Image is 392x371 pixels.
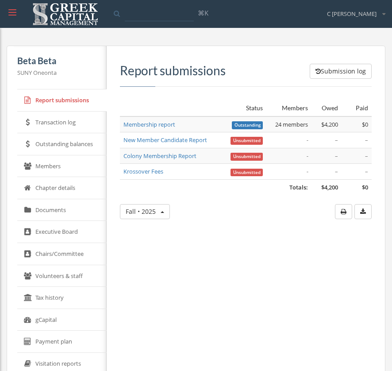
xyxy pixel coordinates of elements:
[231,136,263,144] a: Unsubmitted
[232,121,263,129] span: Outstanding
[126,207,156,216] span: Fall • 2025
[120,64,372,77] h3: Report submissions
[17,199,107,221] a: Documents
[231,137,263,145] span: Unsubmitted
[17,177,107,199] a: Chapter details
[17,155,107,178] a: Members
[342,100,372,116] th: Paid
[275,120,308,128] span: 24 members
[17,243,107,265] a: Chairs/Committee
[17,309,107,331] a: gCapital
[17,56,96,66] h5: Beta Beta
[17,112,107,134] a: Transaction log
[311,100,342,116] th: Owed
[120,204,170,219] button: Fall • 2025
[310,64,372,79] button: Submission log
[231,169,263,177] span: Unsubmitted
[321,183,338,191] span: $4,200
[306,152,308,160] em: -
[335,152,338,160] span: –
[306,136,308,144] em: -
[123,120,175,128] a: Membership report
[17,331,107,353] a: Payment plan
[327,10,377,18] span: C [PERSON_NAME]
[232,120,263,128] a: Outstanding
[321,120,338,128] span: $4,200
[266,100,311,116] th: Members
[306,167,308,175] em: -
[123,152,196,160] a: Colony Membership Report
[123,167,163,175] a: Krossover Fees
[198,8,208,17] span: ⌘K
[17,89,107,112] a: Report submissions
[227,100,267,116] th: Status
[120,180,311,195] td: Totals:
[17,265,107,287] a: Volunteers & staff
[365,136,368,144] span: –
[365,167,368,175] span: –
[362,183,368,191] span: $0
[365,152,368,160] span: –
[17,68,96,77] p: SUNY Oneonta
[17,221,107,243] a: Executive Board
[123,136,207,144] a: New Member Candidate Report
[321,3,385,18] div: C [PERSON_NAME]
[17,133,107,155] a: Outstanding balances
[362,120,368,128] span: $0
[231,152,263,160] a: Unsubmitted
[231,167,263,175] a: Unsubmitted
[335,167,338,175] span: –
[17,287,107,309] a: Tax history
[335,136,338,144] span: –
[231,153,263,161] span: Unsubmitted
